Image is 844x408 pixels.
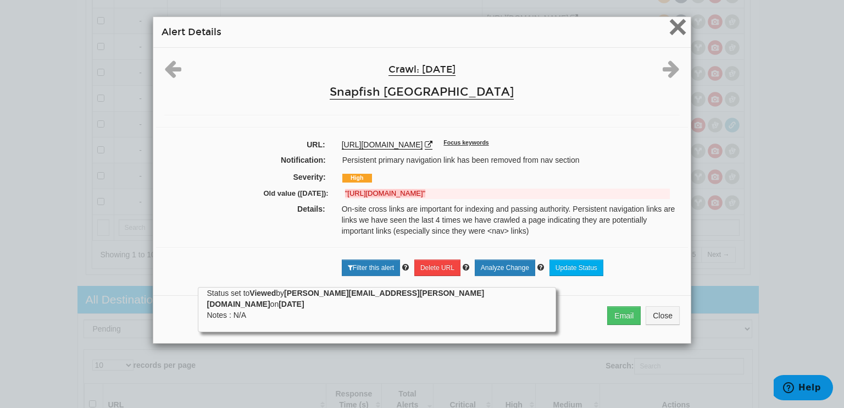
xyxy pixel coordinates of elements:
[207,289,484,308] strong: [PERSON_NAME][EMAIL_ADDRESS][PERSON_NAME][DOMAIN_NAME]
[162,25,682,39] h4: Alert Details
[334,155,686,166] div: Persistent primary navigation link has been removed from nav section
[549,260,603,276] a: Update Status
[342,260,400,276] a: Filter this alert
[166,189,337,199] label: Old value ([DATE]):
[668,18,687,40] button: Close
[249,289,276,297] strong: Viewed
[646,306,680,325] button: Close
[158,172,334,183] label: Severity:
[668,8,687,45] span: ×
[330,85,514,100] a: Snapfish [GEOGRAPHIC_DATA]
[342,140,423,150] a: [URL][DOMAIN_NAME]
[663,69,680,78] a: Next alert
[443,139,488,146] sup: Focus keywords
[207,288,547,321] div: Status set to by on Notes : N/A
[388,64,456,76] a: Crawl: [DATE]
[475,260,535,276] a: Analyze Change
[334,203,688,236] div: On-site cross links are important for indexing and passing authority. Persistent navigation links...
[158,155,334,166] label: Notification:
[342,174,372,183] span: High
[607,306,641,325] button: Email
[774,375,833,403] iframe: Opens a widget where you can find more information
[414,260,460,276] a: Delete URL
[156,139,334,150] label: URL:
[156,203,334,214] label: Details:
[164,69,181,78] a: Previous alert
[345,189,425,197] strong: "[URL][DOMAIN_NAME]"
[279,300,304,308] strong: [DATE]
